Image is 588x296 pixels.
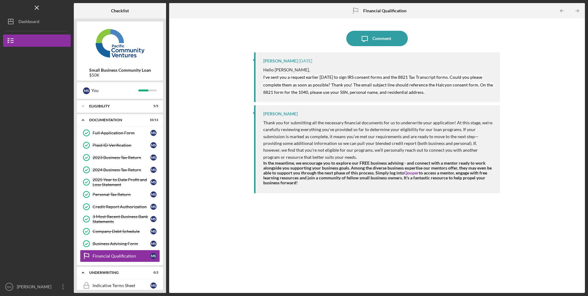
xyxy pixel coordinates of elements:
div: Documentation [89,118,143,122]
div: Company Debt Schedule [93,229,150,234]
button: Dashboard [3,15,71,28]
div: [PERSON_NAME] [263,111,298,116]
div: 10 / 11 [147,118,158,122]
button: Comment [346,31,408,46]
img: Product logo [77,25,163,62]
p: Hello [PERSON_NAME], [263,66,494,73]
div: Financial Qualification [93,254,150,258]
a: Plaid ID VerificationMS [80,139,160,151]
a: Business Advising FormMS [80,238,160,250]
a: Company Debt ScheduleMS [80,225,160,238]
div: M S [150,216,157,222]
div: M S [150,241,157,247]
div: Comment [372,31,391,46]
div: Plaid ID Verification [93,143,150,148]
div: M S [150,179,157,185]
div: 2024 Business Tax Return [93,167,150,172]
a: 2024 Business Tax ReturnMS [80,164,160,176]
a: Credit Report AuthorizationMS [80,201,160,213]
div: [PERSON_NAME] [263,58,298,63]
div: M S [150,253,157,259]
a: 3 Most Recent Business Bank StatementsMS [80,213,160,225]
b: Checklist [111,8,129,13]
div: Underwriting [89,271,143,274]
div: M S [150,204,157,210]
a: Full Application FormMS [80,127,160,139]
div: M S [150,142,157,148]
button: MS[PERSON_NAME] [3,281,71,293]
div: 2025 Year to Date Profit and Loss Statement [93,177,150,187]
div: Full Application Form [93,130,150,135]
div: M S [150,154,157,161]
div: [PERSON_NAME] [15,281,55,294]
a: 2025 Year to Date Profit and Loss StatementMS [80,176,160,188]
div: M S [83,87,90,94]
b: Financial Qualification [363,8,407,13]
mark: I've sent you a request earlier [DATE] to sign IRS consent forms and the 8821 Tax Transcript form... [263,74,494,95]
time: 2025-07-23 23:41 [299,58,312,63]
div: 5 / 5 [147,104,158,108]
div: Personal Tax Return [93,192,150,197]
div: Indicative Terms Sheet [93,283,150,288]
div: Dashboard [18,15,39,29]
b: Small Business Community Loan [89,68,151,73]
a: Indicative Terms SheetMS [80,279,160,292]
div: M S [150,167,157,173]
div: 3 Most Recent Business Bank Statements [93,214,150,224]
div: You [91,85,138,96]
strong: In the meantime, we encourage you to explore our FREE business advising - and connect with a ment... [263,160,492,185]
div: Credit Report Authorization [93,204,150,209]
div: 2023 Business Tax Return [93,155,150,160]
div: M S [150,191,157,198]
a: Qooper [404,170,419,175]
text: MS [7,285,11,289]
div: Eligibility [89,104,143,108]
div: 0 / 2 [147,271,158,274]
div: $50K [89,73,151,78]
a: 2023 Business Tax ReturnMS [80,151,160,164]
a: Personal Tax ReturnMS [80,188,160,201]
div: M S [150,282,157,289]
div: M S [150,228,157,234]
div: Business Advising Form [93,241,150,246]
p: Thank you for submitting all the necessary financial documents for us to underwrite your applicat... [263,119,494,161]
a: Financial QualificationMS [80,250,160,262]
div: M S [150,130,157,136]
